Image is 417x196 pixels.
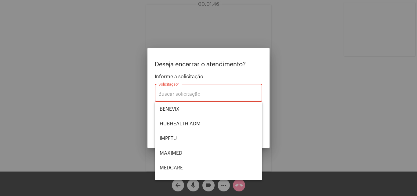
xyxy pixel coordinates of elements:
span: Informe a solicitação [155,74,262,80]
input: Buscar solicitação [158,91,259,97]
span: MAXIMED [160,146,257,161]
span: BENEVIX [160,102,257,116]
span: POSITIVA [160,175,257,190]
span: IMPETU [160,131,257,146]
span: MEDCARE [160,161,257,175]
span: HUBHEALTH ADM [160,116,257,131]
p: Deseja encerrar o atendimento? [155,61,262,68]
